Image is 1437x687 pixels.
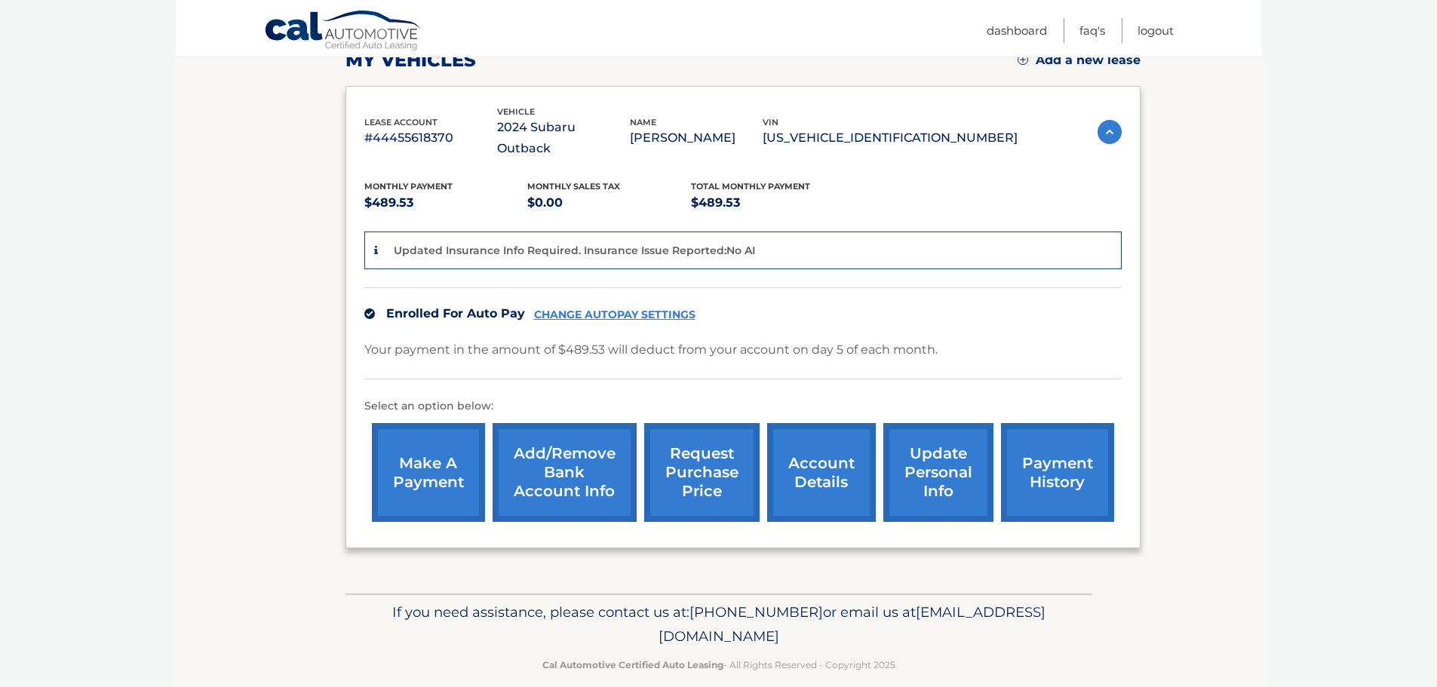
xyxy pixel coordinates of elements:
p: Select an option below: [364,397,1122,416]
a: payment history [1001,423,1114,522]
strong: Cal Automotive Certified Auto Leasing [542,659,723,670]
p: [PERSON_NAME] [630,127,763,149]
span: vin [763,117,778,127]
p: 2024 Subaru Outback [497,117,630,159]
p: If you need assistance, please contact us at: or email us at [355,600,1082,649]
span: Monthly sales Tax [527,181,620,192]
h2: my vehicles [345,49,476,72]
span: Monthly Payment [364,181,453,192]
span: [EMAIL_ADDRESS][DOMAIN_NAME] [659,603,1046,645]
span: Total Monthly Payment [691,181,810,192]
a: Cal Automotive [264,10,422,54]
span: [PHONE_NUMBER] [689,603,823,621]
p: [US_VEHICLE_IDENTIFICATION_NUMBER] [763,127,1018,149]
a: update personal info [883,423,993,522]
span: lease account [364,117,438,127]
p: $489.53 [364,192,528,213]
img: add.svg [1018,54,1028,65]
a: request purchase price [644,423,760,522]
p: $0.00 [527,192,691,213]
p: Your payment in the amount of $489.53 will deduct from your account on day 5 of each month. [364,339,938,360]
a: make a payment [372,423,485,522]
a: Dashboard [987,18,1047,43]
a: Logout [1138,18,1174,43]
p: #44455618370 [364,127,497,149]
p: $489.53 [691,192,855,213]
p: Updated Insurance Info Required. Insurance Issue Reported:No AI [394,244,755,257]
span: Enrolled For Auto Pay [386,306,525,320]
p: - All Rights Reserved - Copyright 2025 [355,657,1082,673]
img: check.svg [364,308,375,319]
a: Add a new lease [1018,53,1141,68]
span: vehicle [497,106,535,117]
img: accordion-active.svg [1098,120,1122,144]
span: name [630,117,656,127]
a: FAQ's [1079,18,1105,43]
a: CHANGE AUTOPAY SETTINGS [534,308,695,321]
a: account details [767,423,876,522]
a: Add/Remove bank account info [493,423,637,522]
